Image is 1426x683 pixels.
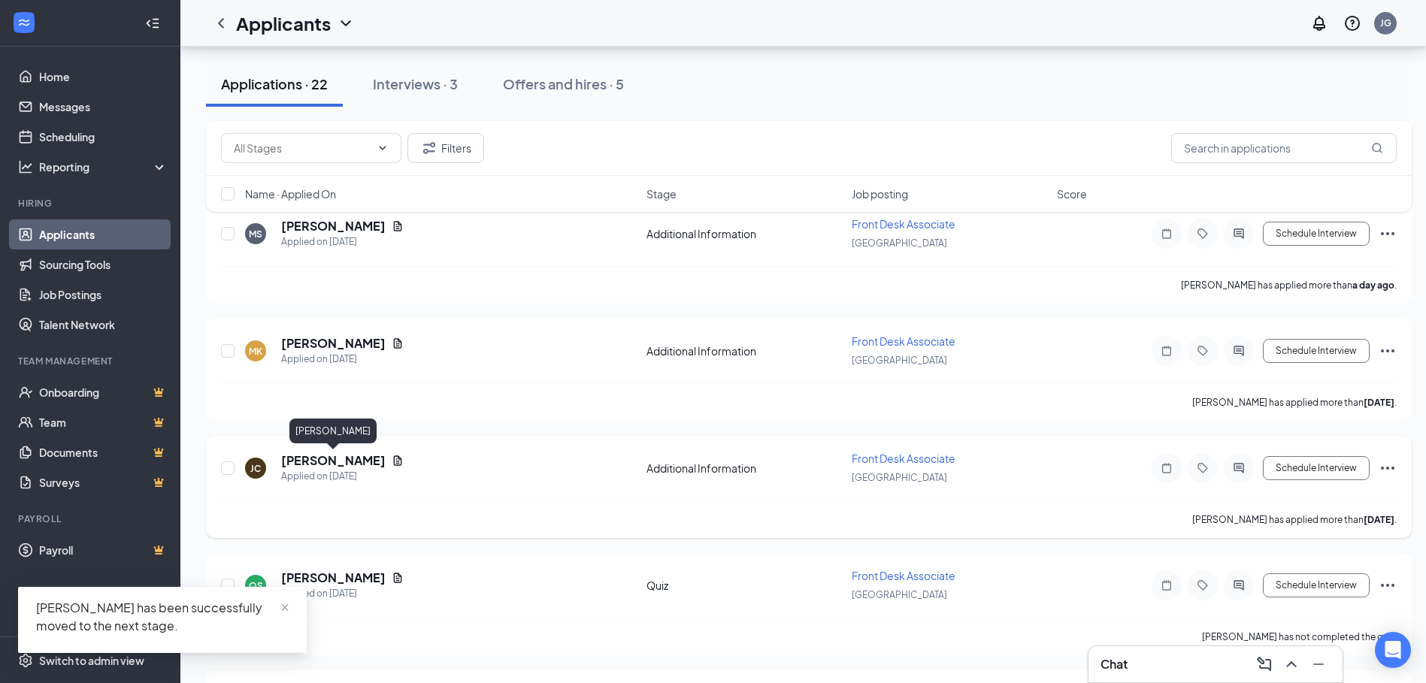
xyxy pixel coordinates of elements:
[281,352,404,367] div: Applied on [DATE]
[17,15,32,30] svg: WorkstreamLogo
[1158,462,1176,474] svg: Note
[39,437,168,467] a: DocumentsCrown
[250,462,261,475] div: JC
[1194,345,1212,357] svg: Tag
[1255,655,1273,673] svg: ComposeMessage
[646,343,843,358] div: Additional Information
[1379,576,1397,594] svg: Ellipses
[1057,186,1087,201] span: Score
[234,140,371,156] input: All Stages
[1306,652,1331,676] button: Minimize
[852,334,955,348] span: Front Desk Associate
[18,197,165,210] div: Hiring
[39,467,168,497] a: SurveysCrown
[392,337,404,349] svg: Document
[289,419,377,443] div: [PERSON_NAME]
[281,586,404,601] div: Applied on [DATE]
[280,603,290,613] span: close
[337,14,355,32] svg: ChevronDown
[1263,222,1370,246] button: Schedule Interview
[1252,652,1276,676] button: ComposeMessage
[1310,14,1328,32] svg: Notifications
[145,16,160,31] svg: Collapse
[646,226,843,241] div: Additional Information
[1352,280,1394,291] b: a day ago
[39,310,168,340] a: Talent Network
[852,452,955,465] span: Front Desk Associate
[407,133,484,163] button: Filter Filters
[1158,228,1176,240] svg: Note
[1192,396,1397,409] p: [PERSON_NAME] has applied more than .
[1230,462,1248,474] svg: ActiveChat
[1230,345,1248,357] svg: ActiveChat
[18,355,165,367] div: Team Management
[1101,656,1128,672] h3: Chat
[281,234,404,249] div: Applied on [DATE]
[1343,14,1361,32] svg: QuestionInfo
[39,535,168,565] a: PayrollCrown
[852,472,947,483] span: [GEOGRAPHIC_DATA]
[1263,456,1370,480] button: Schedule Interview
[852,589,947,600] span: [GEOGRAPHIC_DATA]
[852,355,947,366] span: [GEOGRAPHIC_DATA]
[852,569,955,582] span: Front Desk Associate
[245,186,336,201] span: Name · Applied On
[1202,630,1397,643] p: [PERSON_NAME] has not completed the quiz.
[281,469,404,484] div: Applied on [DATE]
[852,186,908,201] span: Job posting
[1364,397,1394,408] b: [DATE]
[1194,462,1212,474] svg: Tag
[18,159,33,174] svg: Analysis
[249,579,263,592] div: QS
[1158,345,1176,357] svg: Note
[39,122,168,152] a: Scheduling
[1192,513,1397,526] p: [PERSON_NAME] has applied more than .
[1380,17,1391,29] div: JG
[236,11,331,36] h1: Applicants
[420,139,438,157] svg: Filter
[249,228,262,240] div: MS
[39,249,168,280] a: Sourcing Tools
[1371,142,1383,154] svg: MagnifyingGlass
[1194,579,1212,591] svg: Tag
[39,407,168,437] a: TeamCrown
[212,14,230,32] svg: ChevronLeft
[1230,579,1248,591] svg: ActiveChat
[1194,228,1212,240] svg: Tag
[646,186,677,201] span: Stage
[281,570,386,586] h5: [PERSON_NAME]
[646,578,843,593] div: Quiz
[852,237,947,249] span: [GEOGRAPHIC_DATA]
[249,345,262,358] div: MK
[1158,579,1176,591] svg: Note
[1309,655,1328,673] svg: Minimize
[1375,632,1411,668] div: Open Intercom Messenger
[373,74,458,93] div: Interviews · 3
[1171,133,1397,163] input: Search in applications
[646,461,843,476] div: Additional Information
[1279,652,1303,676] button: ChevronUp
[1379,225,1397,243] svg: Ellipses
[39,92,168,122] a: Messages
[221,74,328,93] div: Applications · 22
[39,159,168,174] div: Reporting
[392,572,404,584] svg: Document
[377,142,389,154] svg: ChevronDown
[39,219,168,249] a: Applicants
[39,377,168,407] a: OnboardingCrown
[1263,573,1370,597] button: Schedule Interview
[1379,342,1397,360] svg: Ellipses
[39,62,168,92] a: Home
[281,335,386,352] h5: [PERSON_NAME]
[1230,228,1248,240] svg: ActiveChat
[392,455,404,467] svg: Document
[36,599,289,635] div: [PERSON_NAME] has been successfully moved to the next stage.
[39,280,168,310] a: Job Postings
[1181,279,1397,292] p: [PERSON_NAME] has applied more than .
[503,74,624,93] div: Offers and hires · 5
[18,512,165,525] div: Payroll
[1364,514,1394,525] b: [DATE]
[1282,655,1300,673] svg: ChevronUp
[1263,339,1370,363] button: Schedule Interview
